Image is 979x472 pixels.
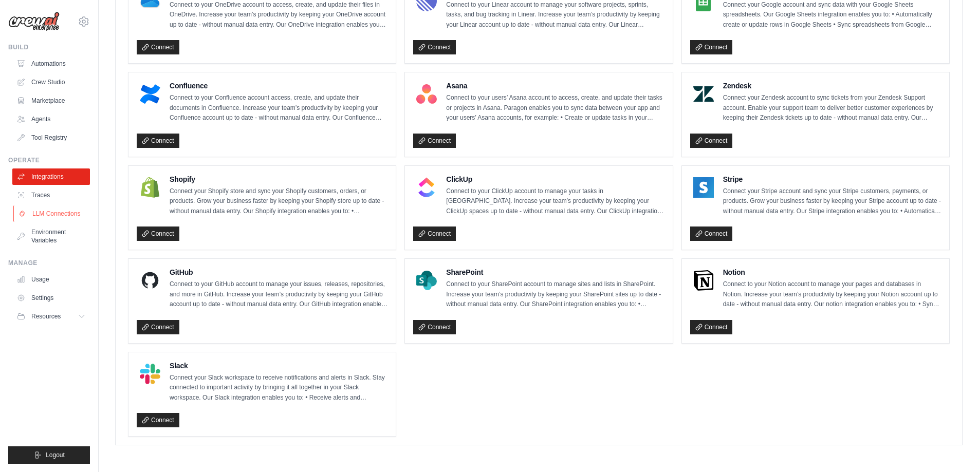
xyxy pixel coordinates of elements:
[690,226,733,241] a: Connect
[137,134,179,148] a: Connect
[723,279,941,310] p: Connect to your Notion account to manage your pages and databases in Notion. Increase your team’s...
[8,156,90,164] div: Operate
[170,93,387,123] p: Connect to your Confluence account access, create, and update their documents in Confluence. Incr...
[8,446,90,464] button: Logout
[693,84,714,104] img: Zendesk Logo
[12,290,90,306] a: Settings
[46,451,65,459] span: Logout
[413,40,456,54] a: Connect
[693,270,714,291] img: Notion Logo
[170,267,387,277] h4: GitHub
[140,177,160,198] img: Shopify Logo
[12,187,90,203] a: Traces
[446,174,664,184] h4: ClickUp
[12,129,90,146] a: Tool Registry
[723,174,941,184] h4: Stripe
[13,205,91,222] a: LLM Connections
[140,364,160,384] img: Slack Logo
[12,308,90,325] button: Resources
[690,40,733,54] a: Connect
[723,267,941,277] h4: Notion
[170,186,387,217] p: Connect your Shopify store and sync your Shopify customers, orders, or products. Grow your busine...
[12,111,90,127] a: Agents
[446,81,664,91] h4: Asana
[170,361,387,371] h4: Slack
[416,177,437,198] img: ClickUp Logo
[140,84,160,104] img: Confluence Logo
[446,279,664,310] p: Connect to your SharePoint account to manage sites and lists in SharePoint. Increase your team’s ...
[170,81,387,91] h4: Confluence
[693,177,714,198] img: Stripe Logo
[413,134,456,148] a: Connect
[723,93,941,123] p: Connect your Zendesk account to sync tickets from your Zendesk Support account. Enable your suppo...
[723,81,941,91] h4: Zendesk
[416,84,437,104] img: Asana Logo
[8,43,90,51] div: Build
[690,320,733,334] a: Connect
[12,92,90,109] a: Marketplace
[446,186,664,217] p: Connect to your ClickUp account to manage your tasks in [GEOGRAPHIC_DATA]. Increase your team’s p...
[928,423,979,472] iframe: Chat Widget
[170,373,387,403] p: Connect your Slack workspace to receive notifications and alerts in Slack. Stay connected to impo...
[12,224,90,249] a: Environment Variables
[8,12,60,31] img: Logo
[137,320,179,334] a: Connect
[446,267,664,277] h4: SharePoint
[8,259,90,267] div: Manage
[690,134,733,148] a: Connect
[12,55,90,72] a: Automations
[137,226,179,241] a: Connect
[12,271,90,288] a: Usage
[12,74,90,90] a: Crew Studio
[416,270,437,291] img: SharePoint Logo
[723,186,941,217] p: Connect your Stripe account and sync your Stripe customers, payments, or products. Grow your busi...
[137,40,179,54] a: Connect
[413,226,456,241] a: Connect
[170,279,387,310] p: Connect to your GitHub account to manage your issues, releases, repositories, and more in GitHub....
[140,270,160,291] img: GitHub Logo
[446,93,664,123] p: Connect to your users’ Asana account to access, create, and update their tasks or projects in Asa...
[137,413,179,427] a: Connect
[170,174,387,184] h4: Shopify
[413,320,456,334] a: Connect
[31,312,61,320] span: Resources
[12,168,90,185] a: Integrations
